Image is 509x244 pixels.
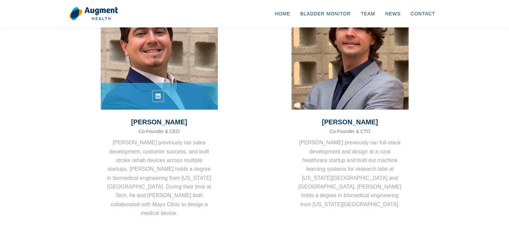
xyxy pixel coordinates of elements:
p: [PERSON_NAME] previously ran full-stack development and design at a rural healthcare startup and ... [291,138,409,209]
img: logo [69,7,118,21]
p: [PERSON_NAME] previously ran sales development, customer success, and built stroke rehab devices ... [101,138,218,218]
h3: [PERSON_NAME] [291,118,409,126]
a: Home [270,3,295,25]
a: Contact [406,3,440,25]
a: Team [356,3,380,25]
span: Co-Founder & CTO [330,129,370,134]
span: Co-Founder & CEO [139,129,179,134]
a: News [380,3,406,25]
h3: [PERSON_NAME] [101,118,218,126]
a: Bladder Monitor [295,3,356,25]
